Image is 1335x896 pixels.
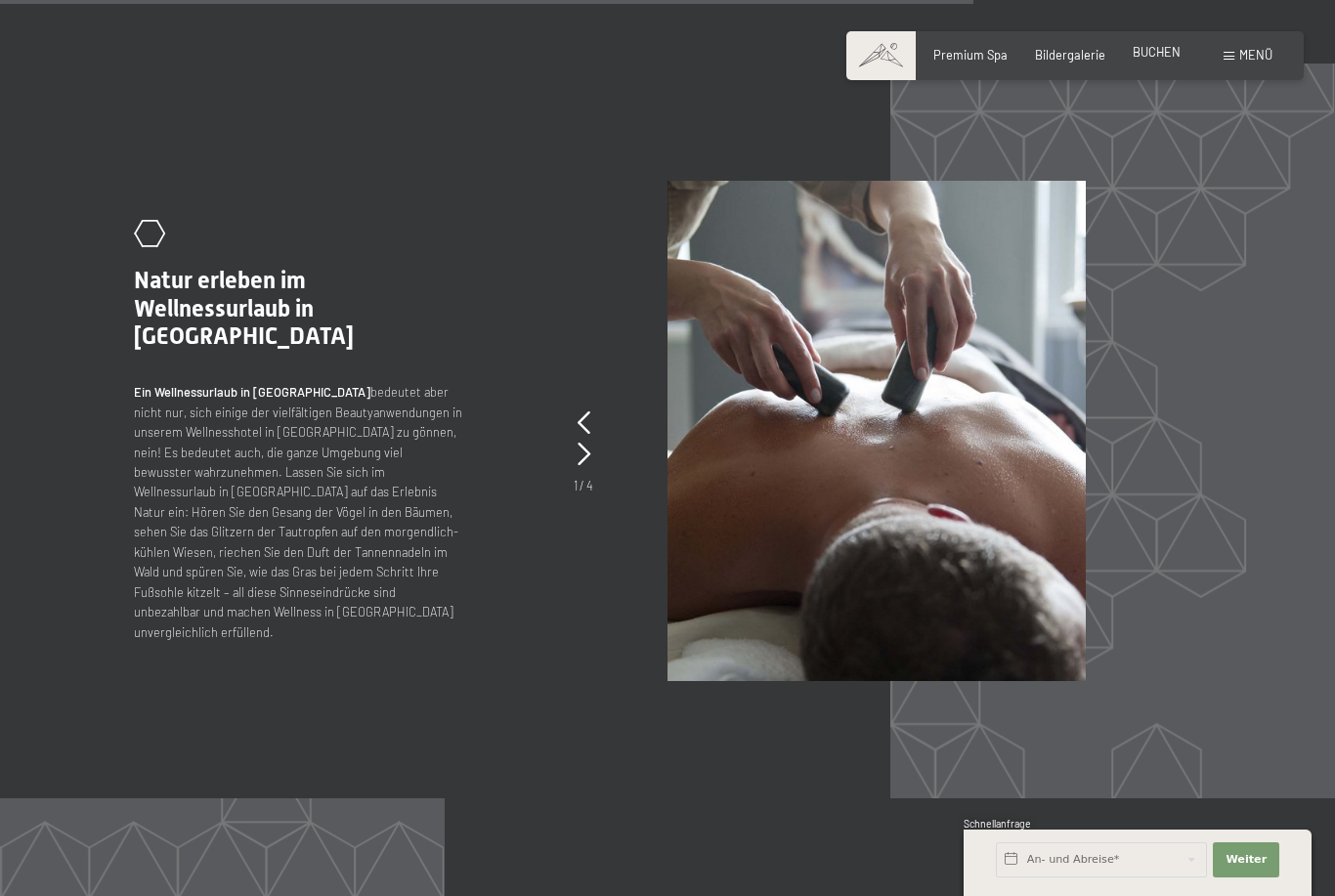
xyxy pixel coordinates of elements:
[134,384,370,400] strong: Ein Wellnessurlaub in [GEOGRAPHIC_DATA]
[134,382,462,642] p: bedeutet aber nicht nur, sich einige der vielfältigen Beautyanwendungen in unserem Wellnesshotel ...
[1133,44,1181,60] a: BUCHEN
[1213,842,1279,877] button: Weiter
[134,267,354,351] span: Natur erleben im Wellnessurlaub in [GEOGRAPHIC_DATA]
[586,478,593,493] span: 4
[574,478,578,493] span: 1
[933,47,1008,63] a: Premium Spa
[1035,47,1105,63] a: Bildergalerie
[667,181,1086,681] img: Ein Wellness-Urlaub in Südtirol – 7.700 m² Spa, 10 Saunen
[580,478,584,493] span: /
[1239,47,1272,63] span: Menü
[1226,852,1267,868] span: Weiter
[964,818,1031,830] span: Schnellanfrage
